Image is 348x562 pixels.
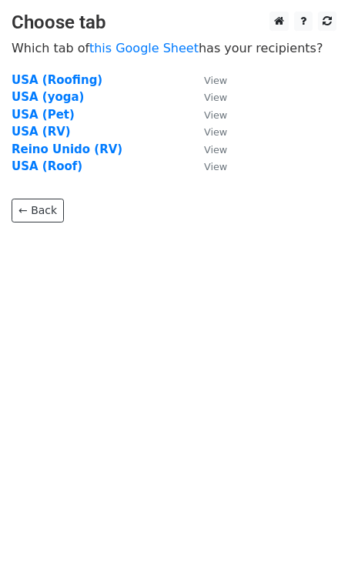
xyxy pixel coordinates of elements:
[189,73,227,87] a: View
[204,92,227,103] small: View
[12,125,71,139] a: USA (RV)
[189,90,227,104] a: View
[189,159,227,173] a: View
[12,40,336,56] p: Which tab of has your recipients?
[189,142,227,156] a: View
[204,75,227,86] small: View
[189,108,227,122] a: View
[189,125,227,139] a: View
[12,12,336,34] h3: Choose tab
[204,144,227,156] small: View
[204,109,227,121] small: View
[12,142,122,156] a: Reino Unido (RV)
[12,159,82,173] a: USA (Roof)
[12,108,75,122] a: USA (Pet)
[12,199,64,222] a: ← Back
[12,90,84,104] a: USA (yoga)
[12,73,102,87] a: USA (Roofing)
[204,161,227,172] small: View
[89,41,199,55] a: this Google Sheet
[204,126,227,138] small: View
